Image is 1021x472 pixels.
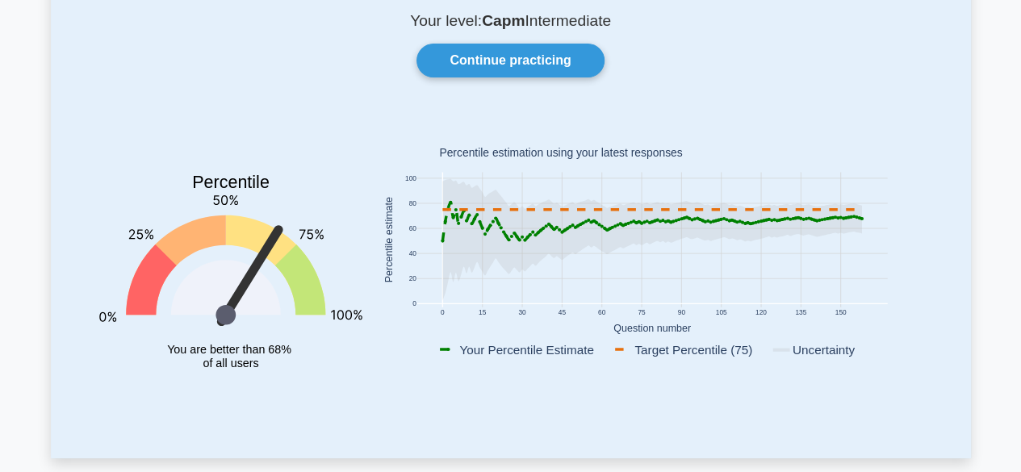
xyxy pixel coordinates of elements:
[715,308,726,316] text: 105
[677,308,685,316] text: 90
[90,11,932,31] p: Your level: Intermediate
[558,308,566,316] text: 45
[416,44,604,77] a: Continue practicing
[404,174,416,182] text: 100
[795,308,806,316] text: 135
[835,308,846,316] text: 150
[638,308,646,316] text: 75
[192,173,270,192] text: Percentile
[408,224,416,232] text: 60
[613,323,691,334] text: Question number
[412,300,416,308] text: 0
[383,197,394,282] text: Percentile estimate
[167,343,291,356] tspan: You are better than 68%
[408,274,416,282] text: 20
[203,357,258,370] tspan: of all users
[408,199,416,207] text: 80
[408,249,416,257] text: 40
[439,147,682,160] text: Percentile estimation using your latest responses
[597,308,605,316] text: 60
[440,308,444,316] text: 0
[755,308,766,316] text: 120
[518,308,526,316] text: 30
[478,308,486,316] text: 15
[482,12,525,29] b: Capm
